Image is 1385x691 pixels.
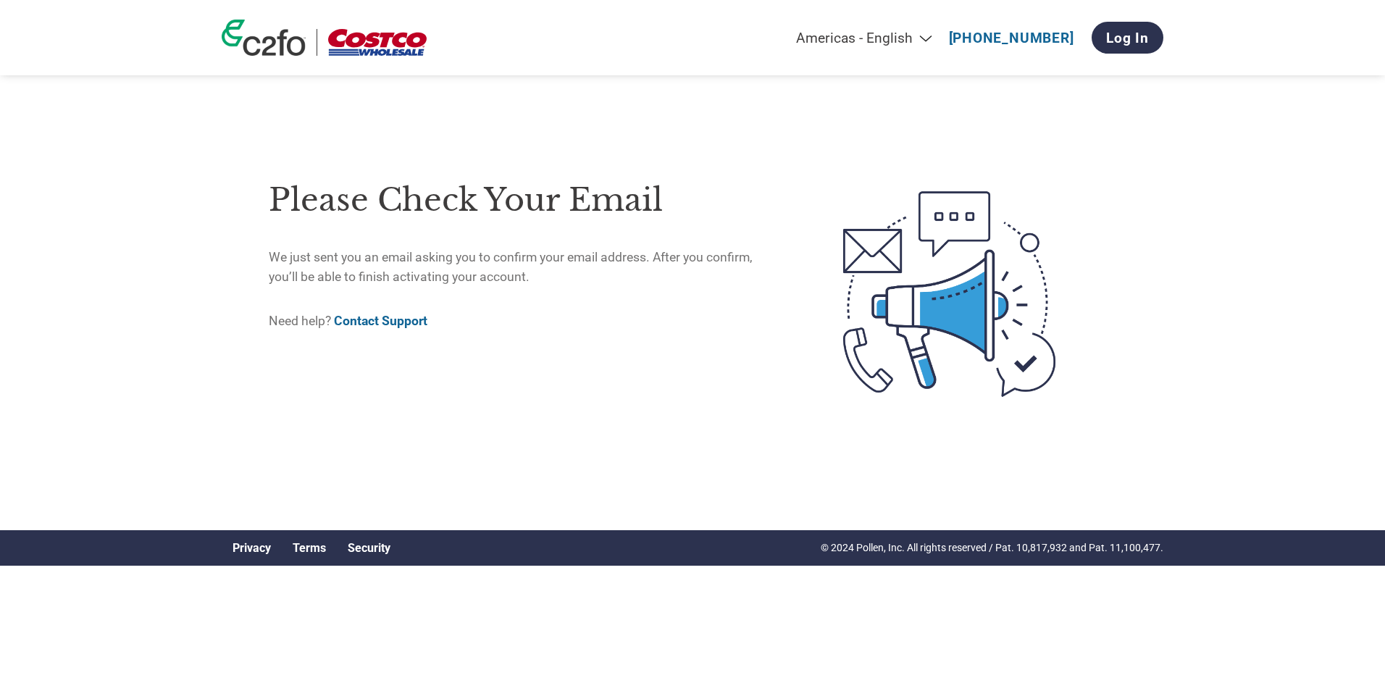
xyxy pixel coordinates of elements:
[348,541,390,555] a: Security
[269,177,782,224] h1: Please check your email
[949,30,1074,46] a: [PHONE_NUMBER]
[328,29,427,56] img: Costco
[269,248,782,286] p: We just sent you an email asking you to confirm your email address. After you confirm, you’ll be ...
[293,541,326,555] a: Terms
[782,165,1116,423] img: open-email
[222,20,306,56] img: c2fo logo
[821,540,1163,556] p: © 2024 Pollen, Inc. All rights reserved / Pat. 10,817,932 and Pat. 11,100,477.
[269,311,782,330] p: Need help?
[233,541,271,555] a: Privacy
[1092,22,1163,54] a: Log In
[334,314,427,328] a: Contact Support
